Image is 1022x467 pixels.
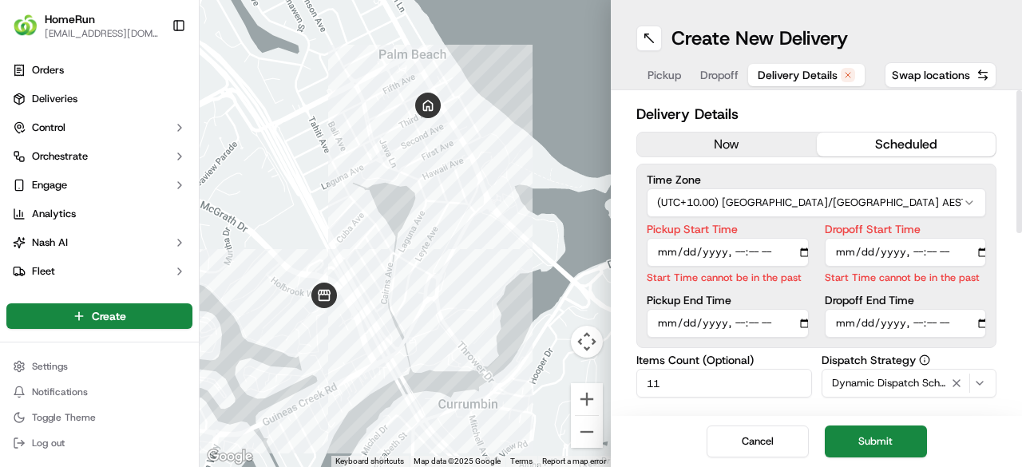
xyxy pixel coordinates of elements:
img: HomeRun [13,13,38,38]
label: Items Count (Optional) [636,354,812,366]
span: Settings [32,360,68,373]
a: Deliveries [6,86,192,112]
span: Swap locations [892,67,970,83]
img: Google [204,446,256,467]
label: Pickup Start Time [647,224,809,235]
span: Analytics [32,207,76,221]
h1: Create New Delivery [671,26,848,51]
a: Open this area in Google Maps (opens a new window) [204,446,256,467]
span: Delivery Details [758,67,838,83]
button: [EMAIL_ADDRESS][DOMAIN_NAME] [45,27,159,40]
a: Analytics [6,201,192,227]
button: Zoom in [571,383,603,415]
button: Dynamic Dispatch Scheduled - Auto Dispatch Relative to PST [822,369,997,398]
label: Dropoff End Time [825,295,987,306]
span: Toggle Theme [32,411,96,424]
button: Toggle Theme [6,406,192,429]
button: Cancel [707,425,809,457]
span: Orders [32,63,64,77]
button: Fleet [6,259,192,284]
span: Create [92,308,126,324]
a: Orders [6,57,192,83]
span: Orchestrate [32,149,88,164]
a: Report a map error [542,457,606,465]
button: Log out [6,432,192,454]
span: Dynamic Dispatch Scheduled - Auto Dispatch Relative to PST [832,376,948,390]
label: Dispatch Strategy [822,354,997,366]
button: Create [6,303,192,329]
a: Terms (opens in new tab) [510,457,533,465]
button: Dispatch Strategy [919,354,930,366]
button: Submit [825,425,927,457]
button: HomeRun [45,11,95,27]
button: Zoom out [571,416,603,448]
span: Dropoff [700,67,739,83]
button: Notifications [6,381,192,403]
button: Swap locations [885,62,996,88]
button: Nash AI [6,230,192,255]
button: now [637,133,817,156]
span: Notifications [32,386,88,398]
span: Nash AI [32,235,68,250]
label: Dropoff Start Time [825,224,987,235]
input: Enter number of items [636,369,812,398]
h2: Delivery Details [636,103,996,125]
button: HomeRunHomeRun[EMAIL_ADDRESS][DOMAIN_NAME] [6,6,165,45]
button: Map camera controls [571,326,603,358]
p: Start Time cannot be in the past [647,270,809,285]
button: Orchestrate [6,144,192,169]
button: scheduled [817,133,996,156]
button: Control [6,115,192,140]
button: Keyboard shortcuts [335,456,404,467]
span: Control [32,121,65,135]
label: Time Zone [647,174,986,185]
span: Log out [32,437,65,449]
button: Settings [6,355,192,378]
span: Fleet [32,264,55,279]
button: Engage [6,172,192,198]
p: Start Time cannot be in the past [825,270,987,285]
span: Pickup [648,67,681,83]
span: Deliveries [32,92,77,106]
span: Engage [32,178,67,192]
span: Map data ©2025 Google [414,457,501,465]
label: Pickup End Time [647,295,809,306]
